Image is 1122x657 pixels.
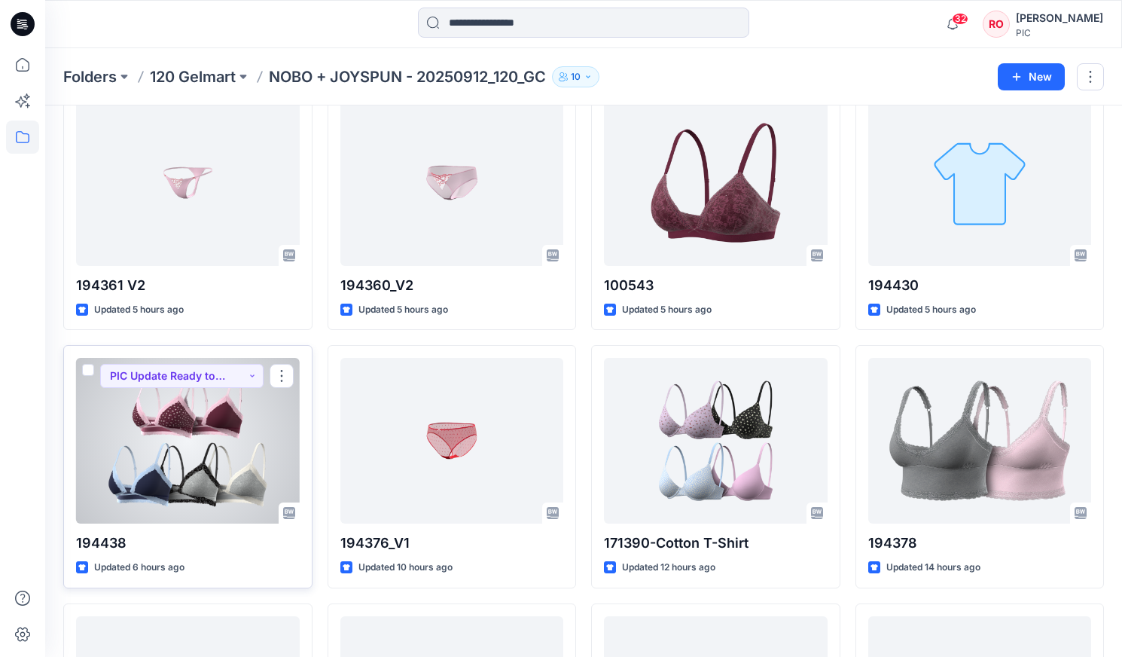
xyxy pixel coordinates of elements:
p: 194430 [868,275,1092,296]
a: 194378 [868,358,1092,524]
p: Updated 5 hours ago [358,302,448,318]
p: Updated 5 hours ago [94,302,184,318]
p: 194361 V2 [76,275,300,296]
p: Updated 5 hours ago [886,302,976,318]
p: Updated 5 hours ago [622,302,712,318]
p: Updated 10 hours ago [358,560,453,576]
a: 194438 [76,358,300,524]
p: NOBO + JOYSPUN - 20250912_120_GC [269,66,546,87]
p: 10 [571,69,581,85]
button: 10 [552,66,599,87]
button: New [998,63,1065,90]
a: Folders [63,66,117,87]
p: Updated 6 hours ago [94,560,184,576]
p: 194360_V2 [340,275,564,296]
a: 100543 [604,100,828,266]
a: 194376_V1 [340,358,564,524]
div: RO [983,11,1010,38]
span: 32 [952,13,968,25]
p: 194376_V1 [340,533,564,554]
p: 171390-Cotton T-Shirt [604,533,828,554]
div: [PERSON_NAME] [1016,9,1103,27]
a: 194360_V2 [340,100,564,266]
p: Updated 14 hours ago [886,560,980,576]
div: PIC [1016,27,1103,38]
a: 120 Gelmart [150,66,236,87]
p: Updated 12 hours ago [622,560,715,576]
p: 194438 [76,533,300,554]
p: 194378 [868,533,1092,554]
a: 171390-Cotton T-Shirt [604,358,828,524]
a: 194361 V2 [76,100,300,266]
p: 100543 [604,275,828,296]
a: 194430 [868,100,1092,266]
